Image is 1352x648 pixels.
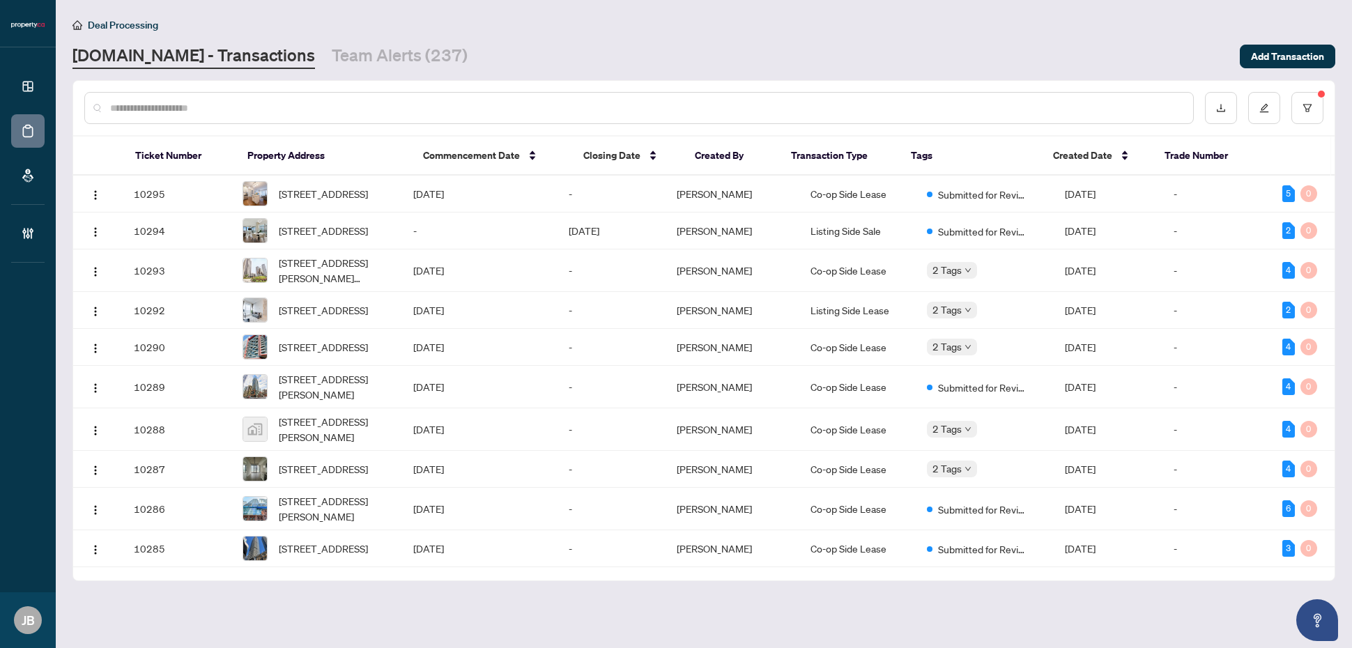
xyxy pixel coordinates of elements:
span: [DATE] [1065,304,1096,316]
a: [DOMAIN_NAME] - Transactions [72,44,315,69]
td: - [1162,366,1271,408]
td: - [558,451,666,488]
span: [PERSON_NAME] [677,341,752,353]
span: [PERSON_NAME] [677,224,752,237]
span: [STREET_ADDRESS] [279,223,368,238]
span: 2 Tags [932,461,962,477]
td: 10287 [123,451,231,488]
span: [STREET_ADDRESS][PERSON_NAME][PERSON_NAME] [279,255,391,286]
span: [DATE] [1065,542,1096,555]
td: - [1162,530,1271,567]
td: 10285 [123,530,231,567]
span: 2 Tags [932,262,962,278]
div: 0 [1300,262,1317,279]
div: 0 [1300,500,1317,517]
td: - [558,530,666,567]
span: [PERSON_NAME] [677,264,752,277]
button: Logo [84,418,107,440]
td: 10294 [123,213,231,249]
div: 0 [1300,302,1317,318]
td: - [1162,408,1271,451]
th: Property Address [236,137,412,176]
img: thumbnail-img [243,497,267,520]
span: Submitted for Review [938,380,1029,395]
span: JB [22,610,35,630]
div: 2 [1282,302,1295,318]
span: [PERSON_NAME] [677,187,752,200]
a: Team Alerts (237) [332,44,468,69]
span: [STREET_ADDRESS] [279,186,368,201]
th: Ticket Number [124,137,236,176]
span: Commencement Date [423,148,520,163]
td: 10289 [123,366,231,408]
span: Add Transaction [1251,45,1324,68]
span: 2 Tags [932,339,962,355]
div: 3 [1282,540,1295,557]
button: Logo [84,458,107,480]
span: [PERSON_NAME] [677,304,752,316]
span: 2 Tags [932,302,962,318]
th: Tags [900,137,1042,176]
img: Logo [90,306,101,317]
td: - [558,488,666,530]
span: download [1216,103,1226,113]
button: edit [1248,92,1280,124]
img: logo [11,21,45,29]
span: [STREET_ADDRESS] [279,461,368,477]
div: 4 [1282,378,1295,395]
td: [DATE] [402,366,558,408]
span: down [965,426,971,433]
span: [DATE] [1065,341,1096,353]
img: Logo [90,343,101,354]
span: [STREET_ADDRESS][PERSON_NAME] [279,414,391,445]
span: edit [1259,103,1269,113]
span: Submitted for Review [938,224,1029,239]
button: Logo [84,183,107,205]
span: Submitted for Review [938,541,1029,557]
td: [DATE] [402,530,558,567]
span: [STREET_ADDRESS][PERSON_NAME] [279,371,391,402]
td: 10286 [123,488,231,530]
span: [DATE] [1065,463,1096,475]
td: 10292 [123,292,231,329]
td: Co-op Side Lease [799,329,916,366]
span: [DATE] [1065,380,1096,393]
span: [DATE] [1065,224,1096,237]
td: - [558,329,666,366]
span: [STREET_ADDRESS] [279,339,368,355]
span: Closing Date [583,148,640,163]
button: Logo [84,219,107,242]
td: - [1162,213,1271,249]
td: [DATE] [402,408,558,451]
button: download [1205,92,1237,124]
td: Co-op Side Lease [799,408,916,451]
button: Open asap [1296,599,1338,641]
div: 4 [1282,262,1295,279]
span: [PERSON_NAME] [677,502,752,515]
img: thumbnail-img [243,457,267,481]
span: down [965,344,971,350]
button: Logo [84,376,107,398]
th: Transaction Type [780,137,900,176]
td: - [1162,176,1271,213]
span: [STREET_ADDRESS][PERSON_NAME] [279,493,391,524]
td: - [1162,451,1271,488]
img: Logo [90,544,101,555]
span: [STREET_ADDRESS] [279,302,368,318]
img: Logo [90,190,101,201]
div: 4 [1282,339,1295,355]
td: - [1162,249,1271,292]
span: 2 Tags [932,421,962,437]
span: [PERSON_NAME] [677,542,752,555]
td: 10293 [123,249,231,292]
td: Co-op Side Lease [799,366,916,408]
td: - [558,176,666,213]
td: [DATE] [402,488,558,530]
td: [DATE] [402,292,558,329]
div: 0 [1300,421,1317,438]
img: thumbnail-img [243,219,267,242]
span: down [965,465,971,472]
td: [DATE] [558,213,666,249]
td: 10290 [123,329,231,366]
td: - [558,366,666,408]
